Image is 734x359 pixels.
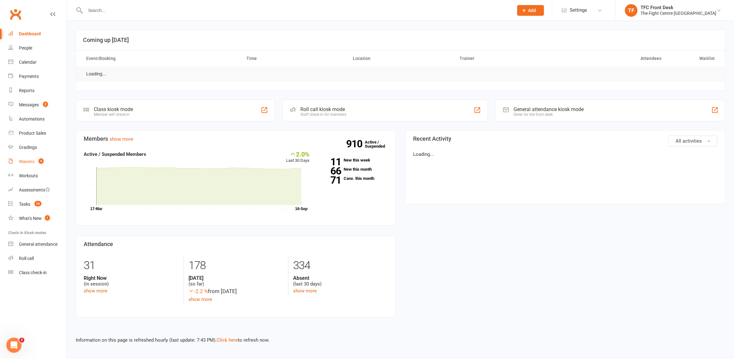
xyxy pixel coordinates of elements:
span: 4 [39,158,44,164]
a: show more [84,288,107,294]
a: 71Canx. this month [319,176,388,180]
div: Roll call [19,256,34,261]
th: Attendees [560,50,667,67]
a: Product Sales [8,126,67,140]
div: TFC Front Desk [641,5,716,10]
a: Clubworx [8,6,23,22]
div: 2.0% [286,150,310,157]
a: show more [293,288,317,294]
div: 31 [84,256,179,275]
a: Reports [8,84,67,98]
strong: Right Now [84,275,179,281]
div: Workouts [19,173,38,178]
a: Class kiosk mode [8,266,67,280]
strong: 910 [346,139,365,149]
button: Add [517,5,544,16]
div: Messages [19,102,39,107]
div: Information on this page is refreshed hourly (last update: 7:43 PM). to refresh now. [67,327,734,344]
strong: 71 [319,175,341,185]
div: The Fight Centre [GEOGRAPHIC_DATA] [641,10,716,16]
a: Workouts [8,169,67,183]
th: Location [347,50,454,67]
button: All activities [668,136,717,146]
span: -2.2 % [189,288,208,294]
div: Member self check-in [94,112,133,117]
h3: Recent Activity [413,136,717,142]
div: Class check-in [19,270,47,275]
td: Loading... [81,67,112,81]
span: 16 [34,201,41,206]
a: 66New this month [319,167,388,171]
div: People [19,45,32,50]
span: 2 [19,338,24,343]
strong: [DATE] [189,275,283,281]
a: Calendar [8,55,67,69]
div: Payments [19,74,39,79]
div: Roll call kiosk mode [300,106,346,112]
a: People [8,41,67,55]
div: Waivers [19,159,34,164]
div: TF [625,4,637,17]
div: General attendance [19,242,57,247]
span: 1 [45,215,50,221]
span: All activities [676,138,702,144]
div: 334 [293,256,388,275]
a: Assessments [8,183,67,197]
strong: Active / Suspended Members [84,151,146,157]
div: 178 [189,256,283,275]
strong: 11 [319,157,341,167]
strong: Absent [293,275,388,281]
div: Dashboard [19,31,41,36]
div: Staff check-in for members [300,112,346,117]
div: Product Sales [19,131,46,136]
a: Tasks 16 [8,197,67,211]
a: Payments [8,69,67,84]
th: Event/Booking [81,50,241,67]
a: Waivers 4 [8,155,67,169]
div: (so far) [189,275,283,287]
a: Gradings [8,140,67,155]
div: Tasks [19,202,30,207]
div: from [DATE] [189,287,283,296]
div: Last 30 Days [286,150,310,164]
div: Calendar [19,60,37,65]
a: Click here [217,337,238,343]
span: 2 [43,102,48,107]
a: show more [110,136,133,142]
a: Dashboard [8,27,67,41]
div: Gradings [19,145,37,150]
a: show more [189,297,212,302]
th: Trainer [454,50,561,67]
a: Automations [8,112,67,126]
strong: 66 [319,166,341,176]
h3: Members [84,136,388,142]
h3: Coming up [DATE] [83,37,718,43]
div: What's New [19,216,42,221]
a: General attendance kiosk mode [8,237,67,251]
div: Automations [19,116,45,121]
div: (in session) [84,275,179,287]
div: Assessments [19,187,50,192]
div: (last 30 days) [293,275,388,287]
h3: Attendance [84,241,388,247]
a: 11New this week [319,158,388,162]
div: Reports [19,88,34,93]
a: Roll call [8,251,67,266]
div: Class kiosk mode [94,106,133,112]
a: 910Active / Suspended [365,135,393,153]
iframe: Intercom live chat [6,338,21,353]
div: General attendance kiosk mode [513,106,583,112]
span: Settings [570,3,587,17]
input: Search... [83,6,509,15]
th: Time [241,50,347,67]
th: Waitlist [667,50,720,67]
span: Add [528,8,536,13]
a: What's New1 [8,211,67,226]
a: Messages 2 [8,98,67,112]
div: Great for the front desk [513,112,583,117]
p: Loading... [413,150,717,158]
